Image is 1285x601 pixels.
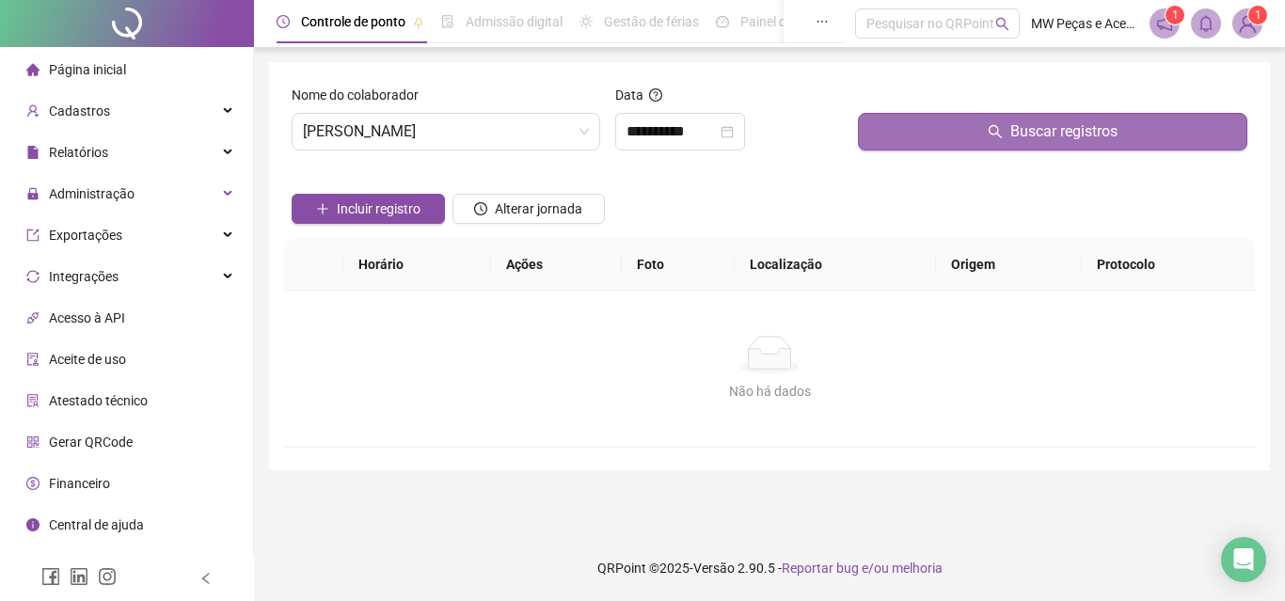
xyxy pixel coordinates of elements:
span: dollar [26,477,40,490]
span: Relatórios [49,145,108,160]
span: left [199,572,213,585]
span: linkedin [70,567,88,586]
span: pushpin [413,17,424,28]
th: Protocolo [1082,239,1255,291]
sup: 1 [1166,6,1184,24]
footer: QRPoint © 2025 - 2.90.5 - [254,535,1285,601]
span: Versão [693,561,735,576]
div: Open Intercom Messenger [1221,537,1266,582]
span: info-circle [26,518,40,531]
span: Incluir registro [337,198,420,219]
span: Admissão digital [466,14,563,29]
span: dashboard [716,15,729,28]
span: ellipsis [816,15,829,28]
span: MW Peças e Acessórios p/autos [1031,13,1138,34]
th: Origem [936,239,1082,291]
a: Alterar jornada [452,203,606,218]
span: Cadastros [49,103,110,119]
span: clock-circle [474,202,487,215]
span: solution [26,394,40,407]
span: Buscar registros [1010,120,1118,143]
span: sync [26,270,40,283]
span: Aceite de uso [49,352,126,367]
div: Não há dados [307,381,1232,402]
button: Alterar jornada [452,194,606,224]
span: DANIEL BONFIM DOS SANTOS [303,114,589,150]
span: file [26,146,40,159]
span: question-circle [649,88,662,102]
span: Data [615,87,643,103]
th: Foto [622,239,735,291]
span: Acesso à API [49,310,125,325]
span: bell [1198,15,1214,32]
span: Financeiro [49,476,110,491]
span: Central de ajuda [49,517,144,532]
span: 1 [1172,8,1179,22]
span: Integrações [49,269,119,284]
span: facebook [41,567,60,586]
span: lock [26,187,40,200]
span: Página inicial [49,62,126,77]
span: home [26,63,40,76]
span: Reportar bug e/ou melhoria [782,561,943,576]
span: sun [579,15,593,28]
span: file-done [441,15,454,28]
span: export [26,229,40,242]
span: search [995,17,1009,31]
span: clock-circle [277,15,290,28]
span: instagram [98,567,117,586]
span: audit [26,353,40,366]
button: Buscar registros [858,113,1247,150]
span: Exportações [49,228,122,243]
span: Administração [49,186,135,201]
th: Horário [343,239,491,291]
img: 84350 [1233,9,1261,38]
button: Incluir registro [292,194,445,224]
span: api [26,311,40,324]
span: Alterar jornada [495,198,582,219]
sup: Atualize o seu contato no menu Meus Dados [1248,6,1267,24]
span: plus [316,202,329,215]
span: search [988,124,1003,139]
span: 1 [1255,8,1261,22]
th: Localização [735,239,936,291]
span: Controle de ponto [301,14,405,29]
span: qrcode [26,435,40,449]
span: Gerar QRCode [49,435,133,450]
span: Gestão de férias [604,14,699,29]
label: Nome do colaborador [292,85,431,105]
span: Atestado técnico [49,393,148,408]
span: notification [1156,15,1173,32]
span: user-add [26,104,40,118]
th: Ações [491,239,622,291]
span: Painel do DP [740,14,814,29]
